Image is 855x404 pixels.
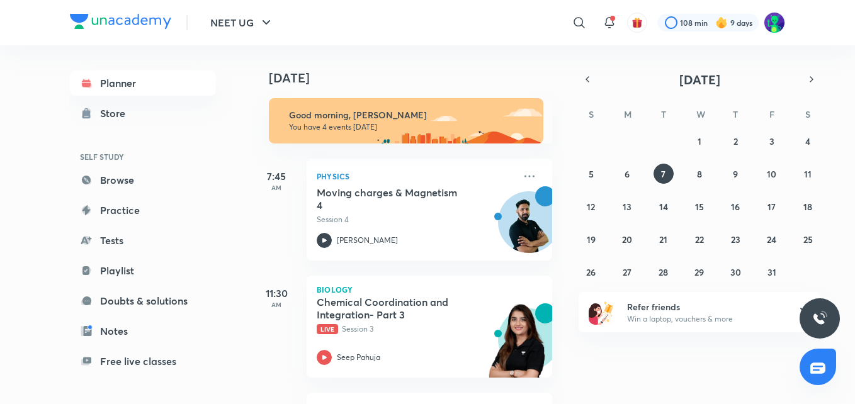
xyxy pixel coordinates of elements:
[798,196,818,216] button: October 18, 2025
[589,300,614,325] img: referral
[805,135,810,147] abbr: October 4, 2025
[70,70,216,96] a: Planner
[269,70,565,86] h4: [DATE]
[203,10,281,35] button: NEET UG
[581,196,601,216] button: October 12, 2025
[654,164,674,184] button: October 7, 2025
[654,196,674,216] button: October 14, 2025
[733,168,738,180] abbr: October 9, 2025
[483,303,552,390] img: unacademy
[596,70,803,88] button: [DATE]
[589,108,594,120] abbr: Sunday
[689,131,710,151] button: October 1, 2025
[624,108,631,120] abbr: Monday
[769,135,774,147] abbr: October 3, 2025
[805,108,810,120] abbr: Saturday
[70,101,216,126] a: Store
[798,229,818,249] button: October 25, 2025
[733,135,738,147] abbr: October 2, 2025
[698,135,701,147] abbr: October 1, 2025
[659,266,668,278] abbr: October 28, 2025
[251,184,302,191] p: AM
[317,286,542,293] p: Biology
[654,262,674,282] button: October 28, 2025
[762,196,782,216] button: October 17, 2025
[725,164,745,184] button: October 9, 2025
[733,108,738,120] abbr: Thursday
[587,201,595,213] abbr: October 12, 2025
[269,98,543,143] img: morning
[581,262,601,282] button: October 26, 2025
[762,131,782,151] button: October 3, 2025
[70,14,171,32] a: Company Logo
[689,196,710,216] button: October 15, 2025
[715,16,728,29] img: streak
[697,168,702,180] abbr: October 8, 2025
[725,131,745,151] button: October 2, 2025
[798,164,818,184] button: October 11, 2025
[317,324,338,334] span: Live
[661,108,666,120] abbr: Tuesday
[337,352,380,363] p: Seep Pahuja
[803,201,812,213] abbr: October 18, 2025
[627,13,647,33] button: avatar
[251,301,302,308] p: AM
[798,131,818,151] button: October 4, 2025
[769,108,774,120] abbr: Friday
[317,214,514,225] p: Session 4
[694,266,704,278] abbr: October 29, 2025
[803,233,813,245] abbr: October 25, 2025
[764,12,785,33] img: Kaushiki Srivastava
[762,229,782,249] button: October 24, 2025
[767,168,776,180] abbr: October 10, 2025
[725,196,745,216] button: October 16, 2025
[617,229,637,249] button: October 20, 2025
[695,233,704,245] abbr: October 22, 2025
[289,109,532,121] h6: Good morning, [PERSON_NAME]
[70,198,216,223] a: Practice
[631,17,643,28] img: avatar
[767,266,776,278] abbr: October 31, 2025
[695,201,704,213] abbr: October 15, 2025
[762,262,782,282] button: October 31, 2025
[589,168,594,180] abbr: October 5, 2025
[696,108,705,120] abbr: Wednesday
[725,262,745,282] button: October 30, 2025
[730,266,741,278] abbr: October 30, 2025
[70,318,216,344] a: Notes
[661,168,665,180] abbr: October 7, 2025
[689,229,710,249] button: October 22, 2025
[581,164,601,184] button: October 5, 2025
[812,311,827,326] img: ttu
[679,71,720,88] span: [DATE]
[70,288,216,313] a: Doubts & solutions
[725,229,745,249] button: October 23, 2025
[659,233,667,245] abbr: October 21, 2025
[659,201,668,213] abbr: October 14, 2025
[289,122,532,132] p: You have 4 events [DATE]
[317,296,473,321] h5: Chemical Coordination and Integration- Part 3
[762,164,782,184] button: October 10, 2025
[70,228,216,253] a: Tests
[251,169,302,184] h5: 7:45
[617,262,637,282] button: October 27, 2025
[70,349,216,374] a: Free live classes
[586,266,596,278] abbr: October 26, 2025
[337,235,398,246] p: [PERSON_NAME]
[623,201,631,213] abbr: October 13, 2025
[625,168,630,180] abbr: October 6, 2025
[622,233,632,245] abbr: October 20, 2025
[317,169,514,184] p: Physics
[587,233,596,245] abbr: October 19, 2025
[100,106,133,121] div: Store
[317,186,473,211] h5: Moving charges & Magnetism 4
[70,258,216,283] a: Playlist
[804,168,812,180] abbr: October 11, 2025
[617,196,637,216] button: October 13, 2025
[251,286,302,301] h5: 11:30
[767,233,776,245] abbr: October 24, 2025
[617,164,637,184] button: October 6, 2025
[654,229,674,249] button: October 21, 2025
[623,266,631,278] abbr: October 27, 2025
[317,323,514,335] p: Session 3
